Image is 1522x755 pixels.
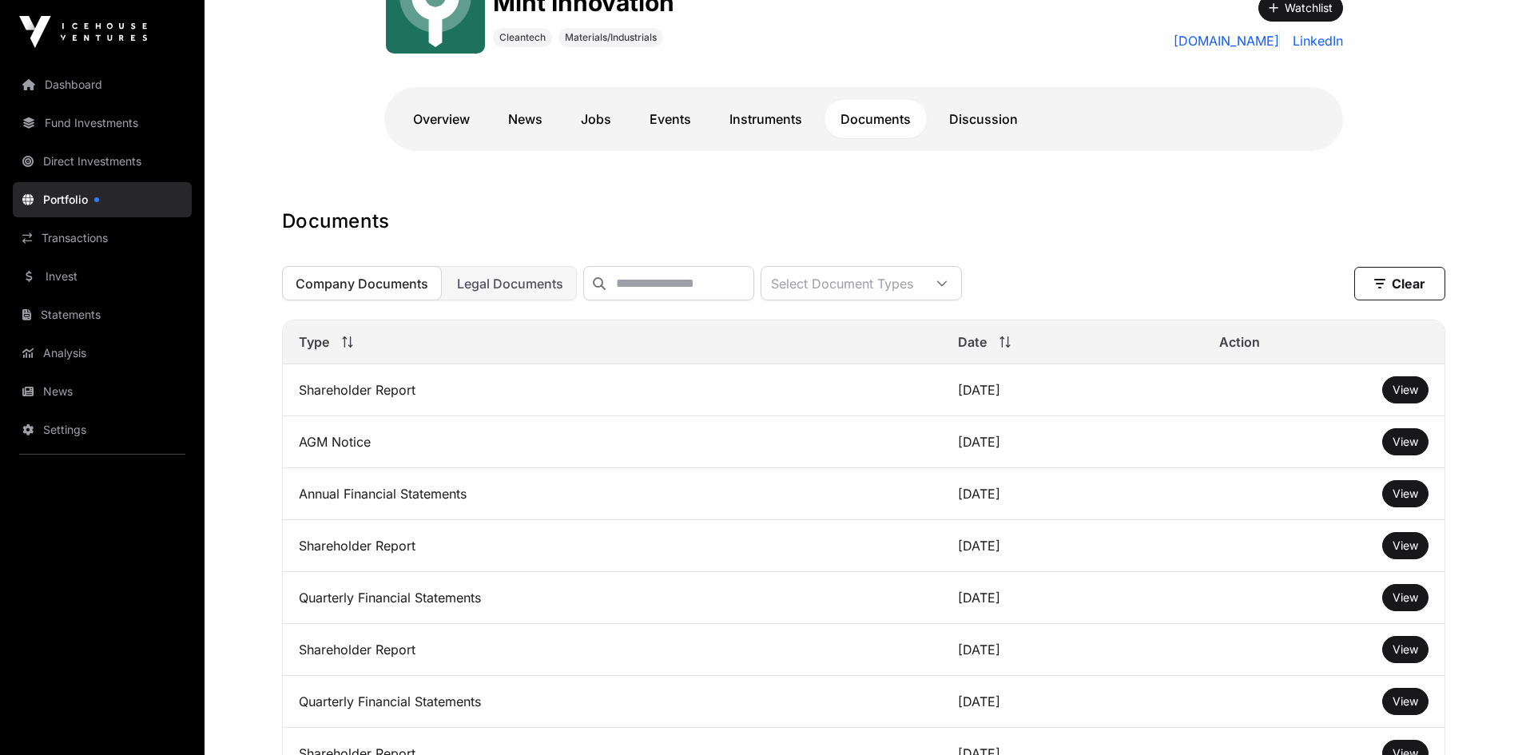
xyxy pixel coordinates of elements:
a: Statements [13,297,192,332]
td: Shareholder Report [283,624,943,676]
span: Date [958,332,987,352]
td: [DATE] [942,520,1203,572]
a: View [1393,486,1418,502]
td: [DATE] [942,624,1203,676]
span: View [1393,383,1418,396]
span: View [1393,538,1418,552]
a: Fund Investments [13,105,192,141]
button: View [1382,584,1429,611]
iframe: Chat Widget [1442,678,1522,755]
td: Shareholder Report [283,364,943,416]
a: Direct Investments [13,144,192,179]
a: View [1393,538,1418,554]
a: View [1393,642,1418,658]
span: View [1393,694,1418,708]
a: Invest [13,259,192,294]
div: Select Document Types [761,267,923,300]
span: Company Documents [296,276,428,292]
td: AGM Notice [283,416,943,468]
button: Legal Documents [443,266,577,300]
td: [DATE] [942,676,1203,728]
a: View [1393,693,1418,709]
span: View [1393,435,1418,448]
td: [DATE] [942,468,1203,520]
button: View [1382,636,1429,663]
span: Action [1219,332,1260,352]
a: Transactions [13,221,192,256]
td: [DATE] [942,416,1203,468]
a: Portfolio [13,182,192,217]
img: Icehouse Ventures Logo [19,16,147,48]
a: LinkedIn [1286,31,1343,50]
h1: Documents [282,209,1445,234]
span: View [1393,642,1418,656]
a: News [13,374,192,409]
span: View [1393,487,1418,500]
nav: Tabs [397,100,1330,138]
button: View [1382,688,1429,715]
button: Company Documents [282,266,442,300]
a: Instruments [713,100,818,138]
a: Events [634,100,707,138]
button: View [1382,376,1429,403]
a: View [1393,382,1418,398]
a: Overview [397,100,486,138]
button: View [1382,428,1429,455]
td: Quarterly Financial Statements [283,572,943,624]
a: View [1393,590,1418,606]
a: News [492,100,558,138]
td: [DATE] [942,364,1203,416]
button: View [1382,532,1429,559]
span: Cleantech [499,31,546,44]
a: [DOMAIN_NAME] [1174,31,1280,50]
span: Type [299,332,329,352]
a: Jobs [565,100,627,138]
td: Quarterly Financial Statements [283,676,943,728]
td: Shareholder Report [283,520,943,572]
a: Settings [13,412,192,447]
a: Analysis [13,336,192,371]
a: Documents [825,100,927,138]
button: Clear [1354,267,1445,300]
td: Annual Financial Statements [283,468,943,520]
span: View [1393,590,1418,604]
td: [DATE] [942,572,1203,624]
a: Dashboard [13,67,192,102]
span: Materials/Industrials [565,31,657,44]
a: View [1393,434,1418,450]
span: Legal Documents [457,276,563,292]
button: View [1382,480,1429,507]
a: Discussion [933,100,1034,138]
